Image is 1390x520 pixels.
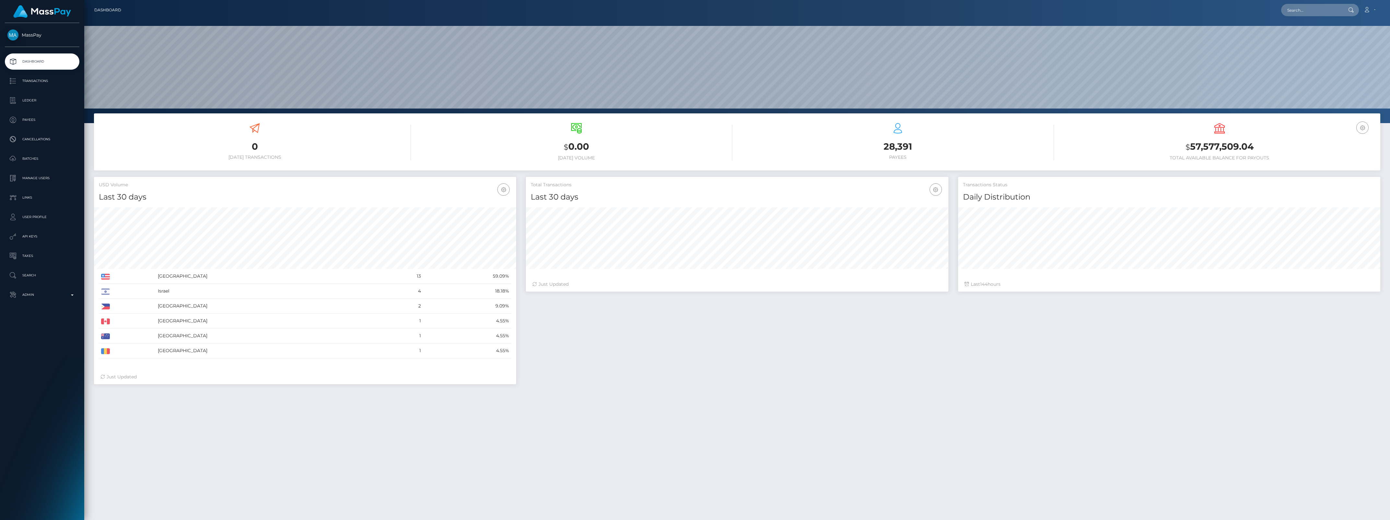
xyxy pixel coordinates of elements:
[5,248,79,264] a: Taxes
[386,343,423,358] td: 1
[1064,140,1376,154] h3: 57,577,509.04
[5,209,79,225] a: User Profile
[7,57,77,66] p: Dashboard
[156,314,386,329] td: [GEOGRAPHIC_DATA]
[5,287,79,303] a: Admin
[7,76,77,86] p: Transactions
[7,29,18,40] img: MassPay
[101,274,110,280] img: US.png
[5,53,79,70] a: Dashboard
[156,284,386,299] td: Israel
[5,228,79,245] a: API Keys
[156,329,386,343] td: [GEOGRAPHIC_DATA]
[386,269,423,284] td: 13
[423,329,512,343] td: 4.55%
[7,212,77,222] p: User Profile
[7,154,77,164] p: Batches
[386,329,423,343] td: 1
[7,115,77,125] p: Payees
[101,348,110,354] img: RO.png
[532,281,942,288] div: Just Updated
[980,281,988,287] span: 144
[742,155,1054,160] h6: Payees
[5,170,79,186] a: Manage Users
[100,374,510,380] div: Just Updated
[423,343,512,358] td: 4.55%
[423,269,512,284] td: 59.09%
[99,191,511,203] h4: Last 30 days
[1186,143,1190,152] small: $
[423,314,512,329] td: 4.55%
[94,3,121,17] a: Dashboard
[7,271,77,280] p: Search
[5,112,79,128] a: Payees
[963,182,1375,188] h5: Transactions Status
[5,73,79,89] a: Transactions
[99,155,411,160] h6: [DATE] Transactions
[421,140,733,154] h3: 0.00
[423,284,512,299] td: 18.18%
[7,96,77,105] p: Ledger
[156,269,386,284] td: [GEOGRAPHIC_DATA]
[423,299,512,314] td: 9.09%
[7,232,77,241] p: API Keys
[1064,155,1376,161] h6: Total Available Balance for Payouts
[5,92,79,109] a: Ledger
[5,190,79,206] a: Links
[7,193,77,202] p: Links
[386,299,423,314] td: 2
[531,191,943,203] h4: Last 30 days
[101,289,110,295] img: IL.png
[99,182,511,188] h5: USD Volume
[386,284,423,299] td: 4
[156,299,386,314] td: [GEOGRAPHIC_DATA]
[7,134,77,144] p: Cancellations
[386,314,423,329] td: 1
[421,155,733,161] h6: [DATE] Volume
[1281,4,1342,16] input: Search...
[7,173,77,183] p: Manage Users
[99,140,411,153] h3: 0
[963,191,1375,203] h4: Daily Distribution
[7,251,77,261] p: Taxes
[5,32,79,38] span: MassPay
[5,267,79,283] a: Search
[101,304,110,309] img: PH.png
[7,290,77,300] p: Admin
[156,343,386,358] td: [GEOGRAPHIC_DATA]
[531,182,943,188] h5: Total Transactions
[965,281,1374,288] div: Last hours
[5,151,79,167] a: Batches
[742,140,1054,153] h3: 28,391
[101,333,110,339] img: AU.png
[13,5,71,18] img: MassPay Logo
[5,131,79,147] a: Cancellations
[564,143,568,152] small: $
[101,318,110,324] img: CA.png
